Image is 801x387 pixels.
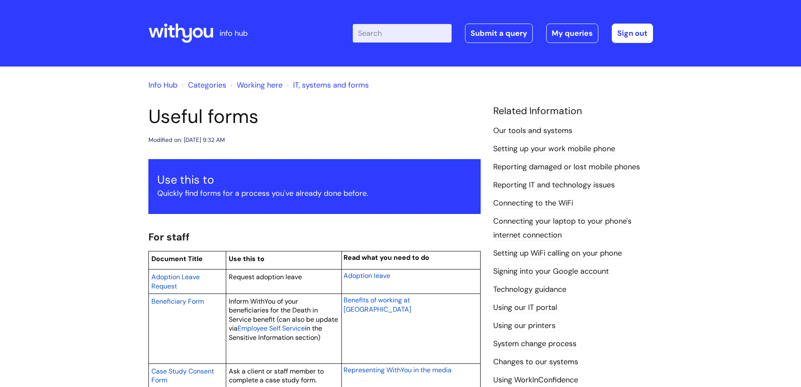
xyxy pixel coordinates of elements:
[344,365,452,375] a: Representing WithYou in the media
[344,295,411,314] a: Benefits of working at [GEOGRAPHIC_DATA]
[493,180,615,191] a: Reporting IT and technology issues
[344,296,411,314] span: Benefits of working at [GEOGRAPHIC_DATA]
[344,253,429,262] span: Read what you need to do
[493,266,609,277] a: Signing into your Google account
[151,366,214,385] a: Case Study Consent Form
[148,80,177,90] a: Info Hub
[344,366,452,374] span: Representing WithYou in the media
[493,284,566,295] a: Technology guidance
[229,272,302,281] span: Request adoption leave
[493,125,572,136] a: Our tools and systems
[493,198,573,209] a: Connecting to the WiFi
[148,135,225,145] div: Modified on: [DATE] 9:32 AM
[293,80,369,90] a: IT, systems and forms
[237,80,283,90] a: Working here
[188,80,226,90] a: Categories
[344,270,390,280] a: Adoption leave
[612,24,653,43] a: Sign out
[344,271,390,280] span: Adoption leave
[228,78,283,92] li: Working here
[353,24,653,43] div: | -
[229,324,322,342] span: in the Sensitive Information section)
[353,24,452,43] input: Search
[465,24,533,43] a: Submit a query
[229,367,324,385] span: Ask a client or staff member to complete a case study form.
[493,162,640,173] a: Reporting damaged or lost mobile phones
[493,302,557,313] a: Using our IT portal
[157,187,472,200] p: Quickly find forms for a process you've already done before.
[238,323,305,333] a: Employee Self Service
[151,272,200,291] span: Adoption Leave Request
[157,173,472,187] h3: Use this to
[229,254,264,263] span: Use this to
[148,230,190,243] span: For staff
[151,297,204,306] span: Beneficiary Form
[493,339,576,350] a: System change process
[151,272,200,291] a: Adoption Leave Request
[285,78,369,92] li: IT, systems and forms
[493,375,578,386] a: Using WorkInConfidence
[546,24,598,43] a: My queries
[229,297,338,333] span: Inform WithYou of your beneficiaries for the Death in Service benefit (can also be update via
[493,357,578,368] a: Changes to our systems
[493,248,622,259] a: Setting up WiFi calling on your phone
[219,27,248,40] p: info hub
[238,324,305,333] span: Employee Self Service
[148,105,481,128] h1: Useful forms
[493,105,653,117] h4: Related Information
[493,216,632,240] a: Connecting your laptop to your phone's internet connection
[493,144,615,155] a: Setting up your work mobile phone
[151,296,204,306] a: Beneficiary Form
[493,320,555,331] a: Using our printers
[180,78,226,92] li: Solution home
[151,254,203,263] span: Document Title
